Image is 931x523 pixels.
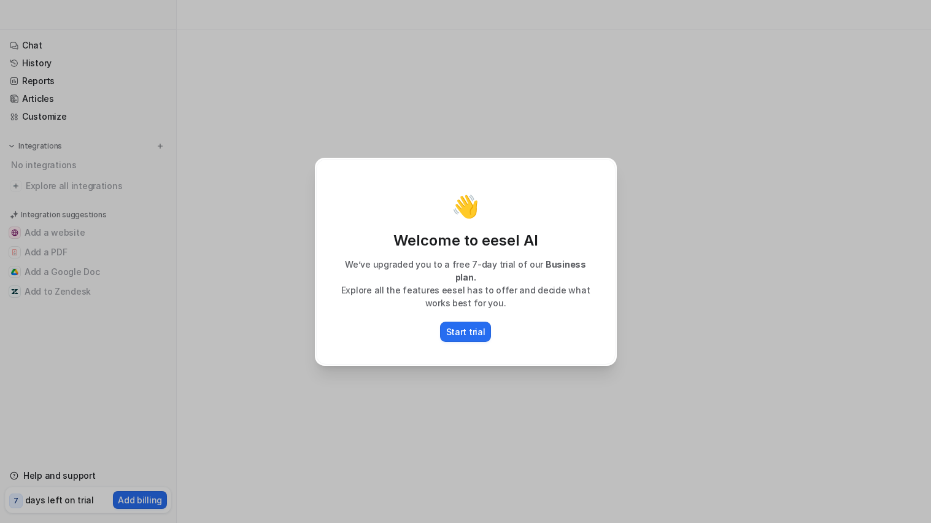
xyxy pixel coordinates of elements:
p: 👋 [452,194,479,219]
p: We’ve upgraded you to a free 7-day trial of our [329,258,603,284]
p: Start trial [446,325,485,338]
p: Welcome to eesel AI [329,231,603,250]
button: Start trial [440,322,492,342]
p: Explore all the features eesel has to offer and decide what works best for you. [329,284,603,309]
